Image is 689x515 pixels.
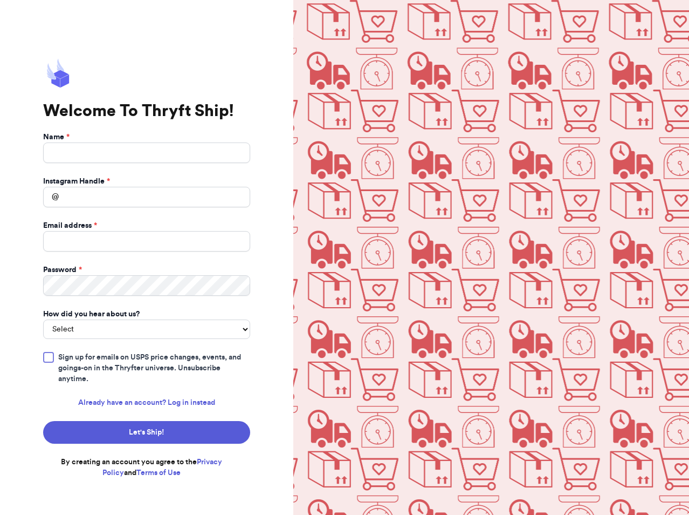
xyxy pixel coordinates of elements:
[58,352,250,384] span: Sign up for emails on USPS price changes, events, and goings-on in the Thryfter universe. Unsubsc...
[43,457,240,478] p: By creating an account you agree to the and
[43,421,250,444] button: Let's Ship!
[78,397,215,408] a: Already have an account? Log in instead
[43,265,82,275] label: Password
[43,309,140,320] label: How did you hear about us?
[43,132,70,143] label: Name
[136,469,181,477] a: Terms of Use
[43,101,250,121] h1: Welcome To Thryft Ship!
[43,187,59,207] div: @
[43,176,110,187] label: Instagram Handle
[43,220,97,231] label: Email address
